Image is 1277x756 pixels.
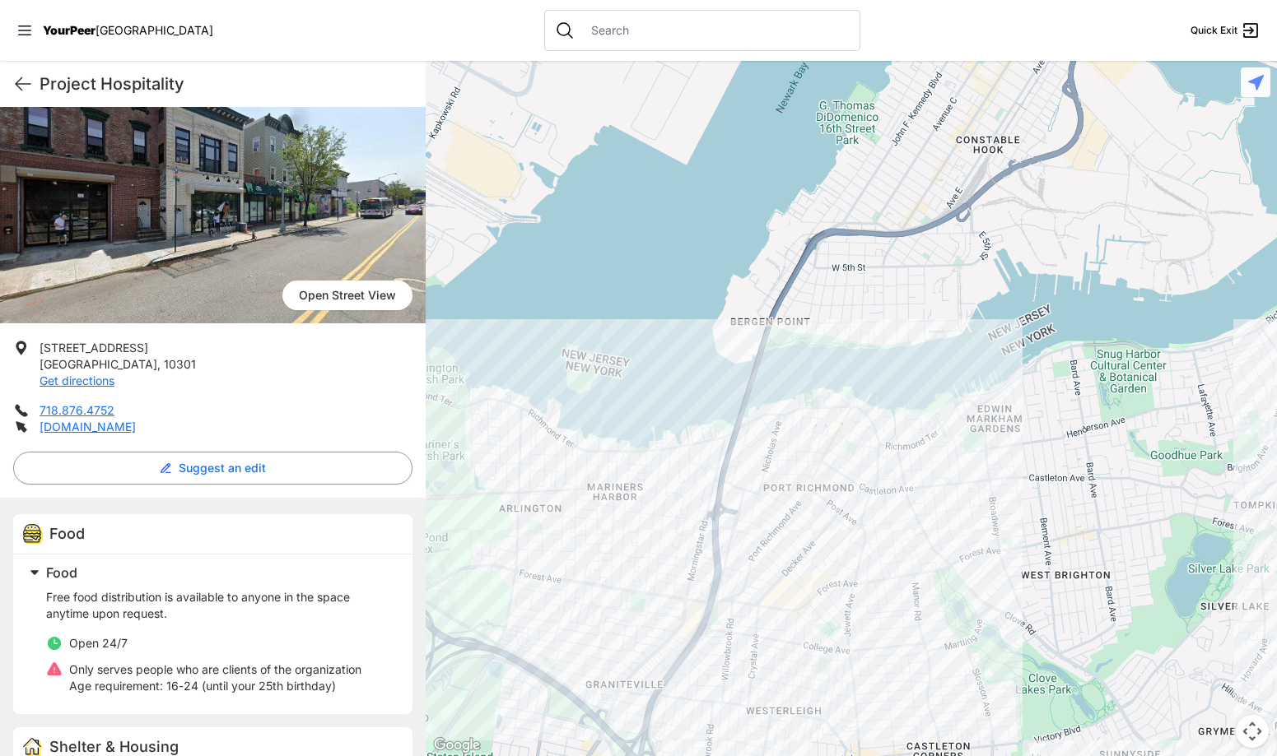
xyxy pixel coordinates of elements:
[49,738,179,755] span: Shelter & Housing
[1236,715,1269,748] button: Map camera controls
[40,357,157,371] span: [GEOGRAPHIC_DATA]
[157,357,161,371] span: ,
[69,662,361,676] span: Only serves people who are clients of the organization
[40,373,114,387] a: Get directions
[40,403,114,417] a: 718.876.4752
[40,420,136,434] a: [DOMAIN_NAME]
[46,564,77,581] span: Food
[13,452,412,485] button: Suggest an edit
[164,357,196,371] span: 10301
[43,26,213,35] a: YourPeer[GEOGRAPHIC_DATA]
[1191,24,1237,37] span: Quick Exit
[40,341,148,355] span: [STREET_ADDRESS]
[430,735,484,756] a: Open this area in Google Maps (opens a new window)
[430,735,484,756] img: Google
[96,23,213,37] span: [GEOGRAPHIC_DATA]
[46,589,393,622] p: Free food distribution is available to anyone in the space anytime upon request.
[69,636,128,650] span: Open 24/7
[179,460,266,476] span: Suggest an edit
[40,72,412,95] h1: Project Hospitality
[69,678,361,694] p: 16-24 (until your 25th birthday)
[426,61,1277,756] div: DYCD Youth Drop-in Center
[1191,21,1261,40] a: Quick Exit
[43,23,96,37] span: YourPeer
[69,679,163,693] span: Age requirement:
[282,281,412,310] span: Open Street View
[49,525,85,542] span: Food
[581,22,850,39] input: Search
